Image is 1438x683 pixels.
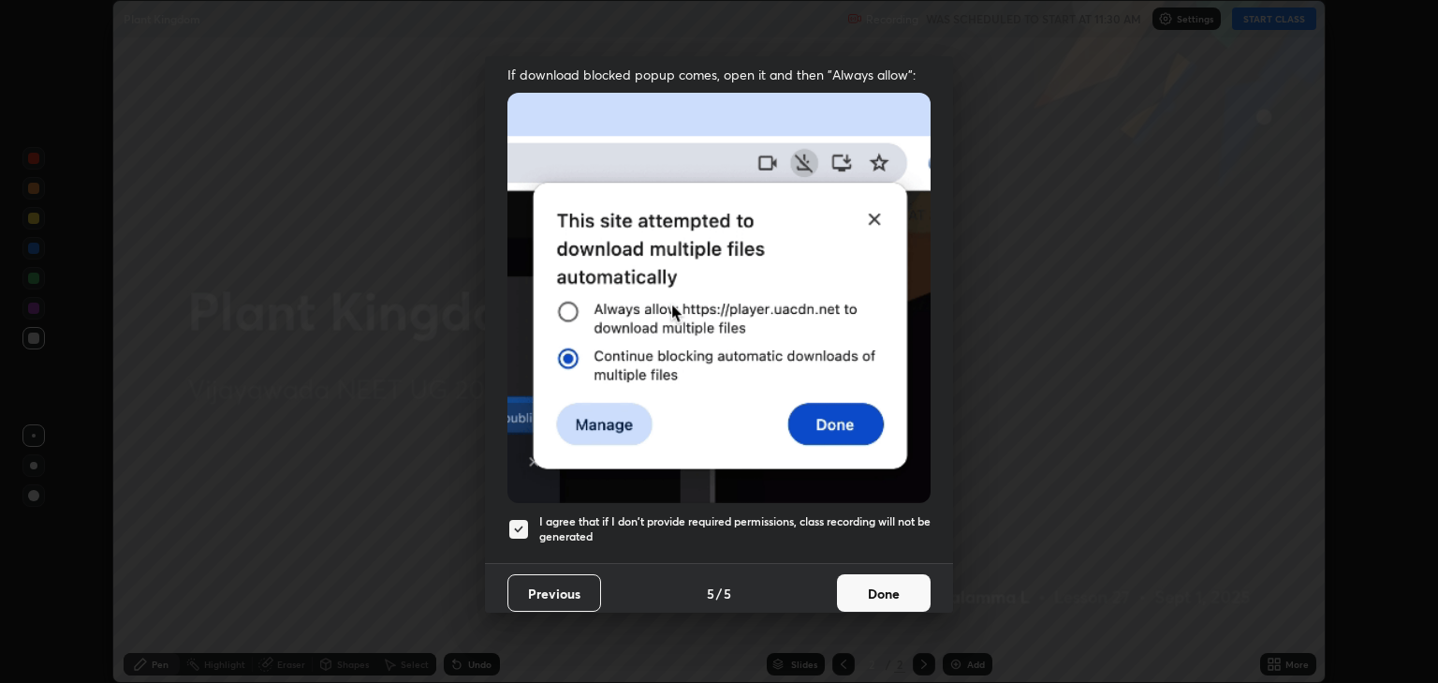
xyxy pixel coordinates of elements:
button: Done [837,574,931,612]
h4: 5 [724,584,731,603]
h4: 5 [707,584,714,603]
button: Previous [507,574,601,612]
span: If download blocked popup comes, open it and then "Always allow": [507,66,931,83]
img: downloads-permission-blocked.gif [507,93,931,502]
h5: I agree that if I don't provide required permissions, class recording will not be generated [539,514,931,543]
h4: / [716,584,722,603]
